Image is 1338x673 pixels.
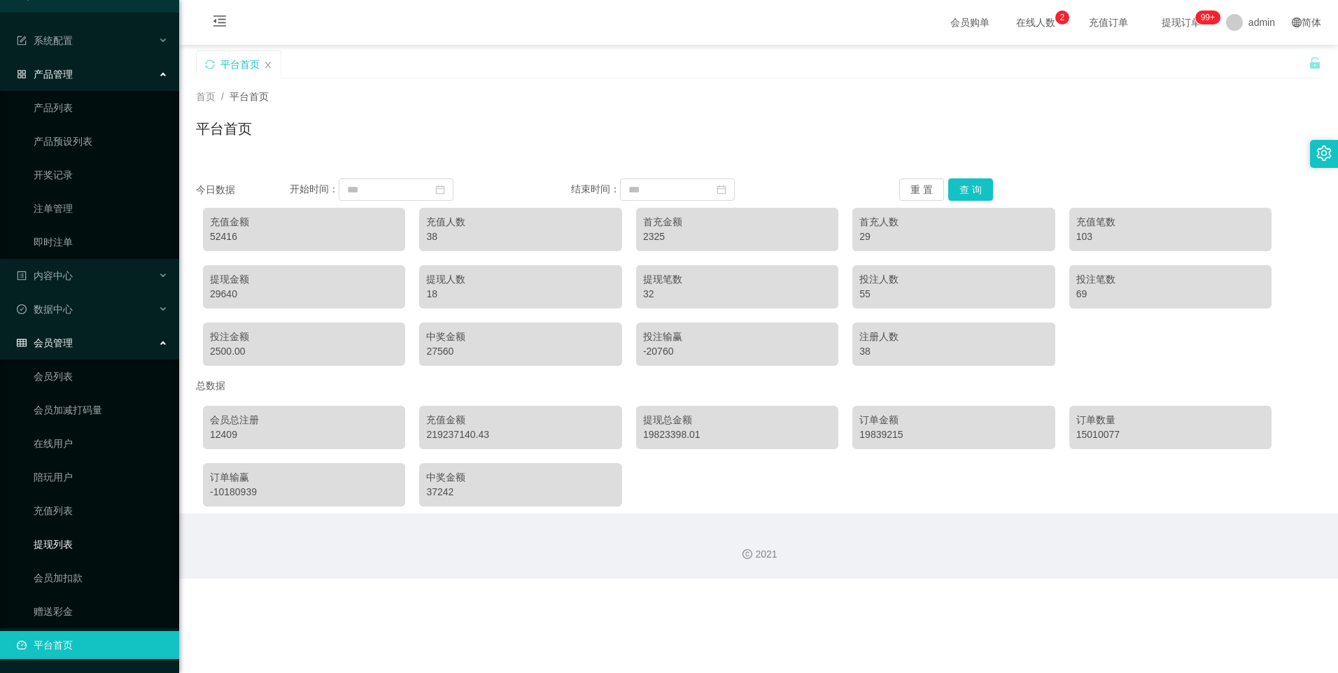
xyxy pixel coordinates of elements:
[1292,17,1302,27] i: 图标: global
[859,287,1048,302] div: 55
[17,270,73,281] span: 内容中心
[210,413,398,427] div: 会员总注册
[859,344,1048,359] div: 38
[571,183,620,194] span: 结束时间：
[17,69,73,80] span: 产品管理
[948,178,993,201] button: 查 询
[34,194,168,222] a: 注单管理
[426,427,614,442] div: 219237140.43
[34,597,168,625] a: 赠送彩金
[426,485,614,500] div: 37242
[742,549,752,559] i: 图标: copyright
[426,344,614,359] div: 27560
[34,94,168,122] a: 产品列表
[426,287,614,302] div: 18
[1155,17,1208,27] span: 提现订单
[17,304,27,314] i: 图标: check-circle-o
[643,330,831,344] div: 投注输赢
[205,59,215,69] i: 图标: sync
[1076,413,1265,427] div: 订单数量
[1076,272,1265,287] div: 投注笔数
[264,61,272,69] i: 图标: close
[210,485,398,500] div: -10180939
[1076,229,1265,244] div: 103
[196,91,216,102] span: 首页
[859,330,1048,344] div: 注册人数
[17,304,73,315] span: 数据中心
[17,36,27,45] i: 图标: form
[34,228,168,256] a: 即时注单
[17,337,73,348] span: 会员管理
[643,413,831,427] div: 提现总金额
[210,287,398,302] div: 29640
[221,91,224,102] span: /
[643,229,831,244] div: 2325
[210,215,398,229] div: 充值金额
[34,463,168,491] a: 陪玩用户
[17,338,27,348] i: 图标: table
[210,344,398,359] div: 2500.00
[859,229,1048,244] div: 29
[859,413,1048,427] div: 订单金额
[1009,17,1062,27] span: 在线人数
[643,215,831,229] div: 首充金额
[1076,287,1265,302] div: 69
[34,161,168,189] a: 开奖记录
[643,427,831,442] div: 19823398.01
[643,272,831,287] div: 提现笔数
[34,497,168,525] a: 充值列表
[190,547,1327,562] div: 2021
[34,396,168,424] a: 会员加减打码量
[859,215,1048,229] div: 首充人数
[426,413,614,427] div: 充值金额
[1195,10,1220,24] sup: 1205
[230,91,269,102] span: 平台首页
[196,1,244,45] i: 图标: menu-fold
[196,183,290,197] div: 今日数据
[210,330,398,344] div: 投注金额
[717,185,726,194] i: 图标: calendar
[643,344,831,359] div: -20760
[17,35,73,46] span: 系统配置
[220,51,260,78] div: 平台首页
[859,427,1048,442] div: 19839215
[17,631,168,659] a: 图标: dashboard平台首页
[210,229,398,244] div: 52416
[1316,146,1332,161] i: 图标: setting
[196,373,1321,399] div: 总数据
[426,272,614,287] div: 提现人数
[290,183,339,194] span: 开始时间：
[196,118,252,139] h1: 平台首页
[859,272,1048,287] div: 投注人数
[17,69,27,79] i: 图标: appstore-o
[1076,215,1265,229] div: 充值笔数
[1082,17,1135,27] span: 充值订单
[210,272,398,287] div: 提现金额
[34,362,168,390] a: 会员列表
[34,430,168,458] a: 在线用户
[34,564,168,592] a: 会员加扣款
[426,470,614,485] div: 中奖金额
[1060,10,1065,24] p: 2
[426,229,614,244] div: 38
[435,185,445,194] i: 图标: calendar
[426,330,614,344] div: 中奖金额
[1055,10,1069,24] sup: 2
[210,427,398,442] div: 12409
[643,287,831,302] div: 32
[210,470,398,485] div: 订单输赢
[1076,427,1265,442] div: 15010077
[1309,57,1321,69] i: 图标: unlock
[34,127,168,155] a: 产品预设列表
[426,215,614,229] div: 充值人数
[34,530,168,558] a: 提现列表
[17,271,27,281] i: 图标: profile
[899,178,944,201] button: 重 置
